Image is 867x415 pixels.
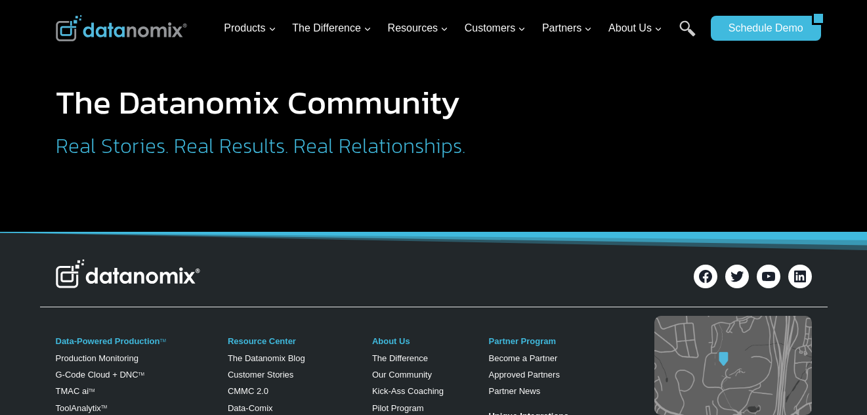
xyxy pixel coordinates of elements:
[56,370,144,380] a: G-Code Cloud + DNCTM
[228,336,296,346] a: Resource Center
[372,403,424,413] a: Pilot Program
[372,370,432,380] a: Our Community
[138,372,144,376] sup: TM
[372,386,444,396] a: Kick-Ass Coaching
[608,20,662,37] span: About Us
[56,15,187,41] img: Datanomix
[488,336,556,346] a: Partner Program
[56,403,101,413] a: ToolAnalytix
[228,370,293,380] a: Customer Stories
[56,135,574,156] h2: Real Stories. Real Results. Real Relationships.
[292,20,371,37] span: The Difference
[488,370,559,380] a: Approved Partners
[224,20,276,37] span: Products
[372,336,410,346] a: About Us
[56,336,160,346] a: Data-Powered Production
[228,386,268,396] a: CMMC 2.0
[228,353,305,363] a: The Datanomix Blog
[488,386,540,396] a: Partner News
[56,86,574,119] h1: The Datanomix Community
[228,403,273,413] a: Data-Comix
[711,16,812,41] a: Schedule Demo
[488,353,557,363] a: Become a Partner
[654,316,812,415] img: Datanomix map image
[542,20,592,37] span: Partners
[89,388,95,393] sup: TM
[679,20,696,50] a: Search
[56,259,200,288] img: Datanomix Logo
[465,20,526,37] span: Customers
[56,386,95,396] a: TMAC aiTM
[388,20,448,37] span: Resources
[56,353,138,363] a: Production Monitoring
[101,404,107,409] a: TM
[219,7,704,50] nav: Primary Navigation
[372,353,428,363] a: The Difference
[159,338,165,343] a: TM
